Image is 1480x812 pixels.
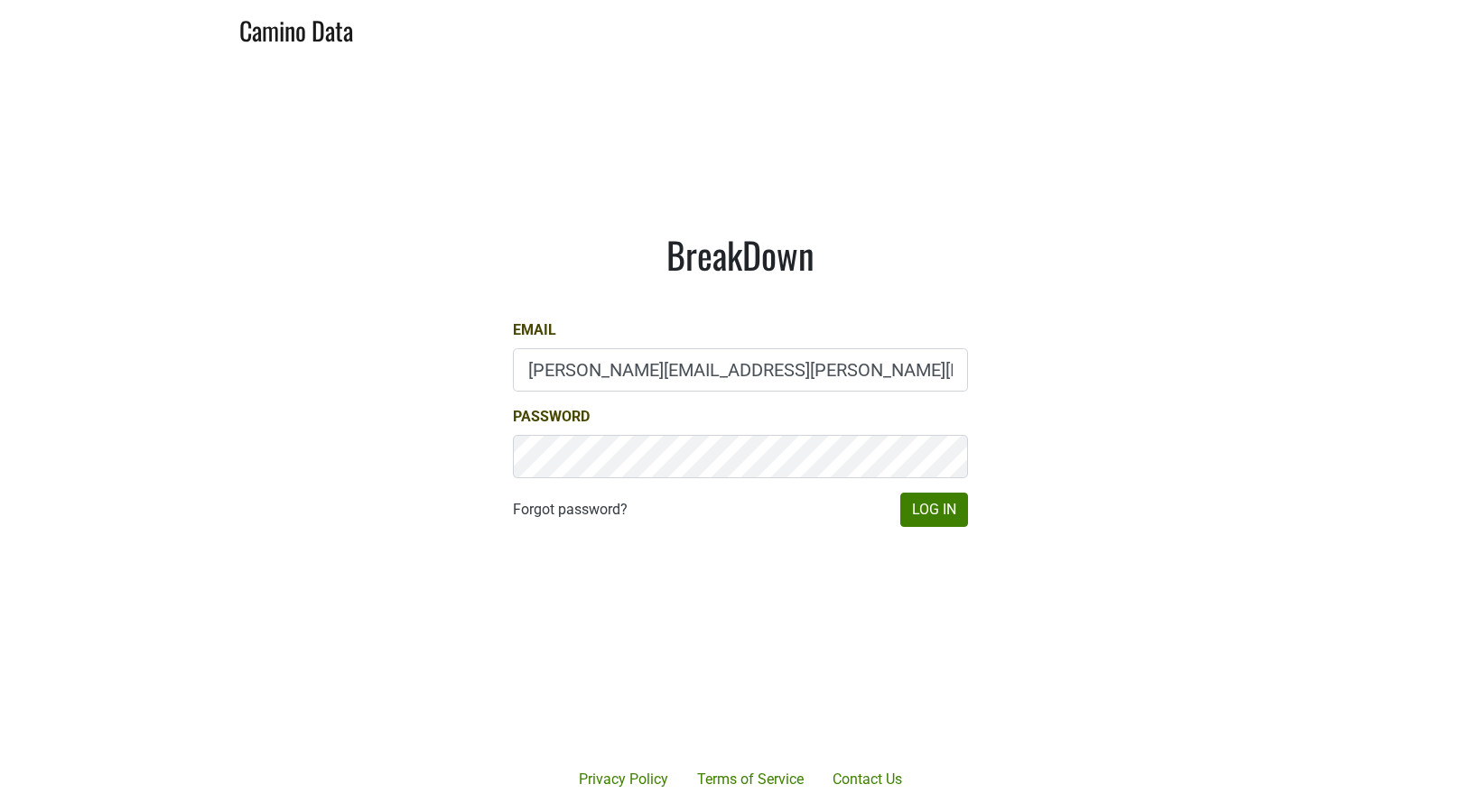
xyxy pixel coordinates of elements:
a: Forgot password? [513,499,628,521]
label: Password [513,406,590,428]
a: Contact Us [818,761,917,798]
a: Terms of Service [683,761,818,798]
label: Email [513,319,556,341]
h1: BreakDown [513,233,968,276]
a: Privacy Policy [564,761,683,798]
a: Camino Data [239,7,353,50]
button: Log In [900,493,968,527]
